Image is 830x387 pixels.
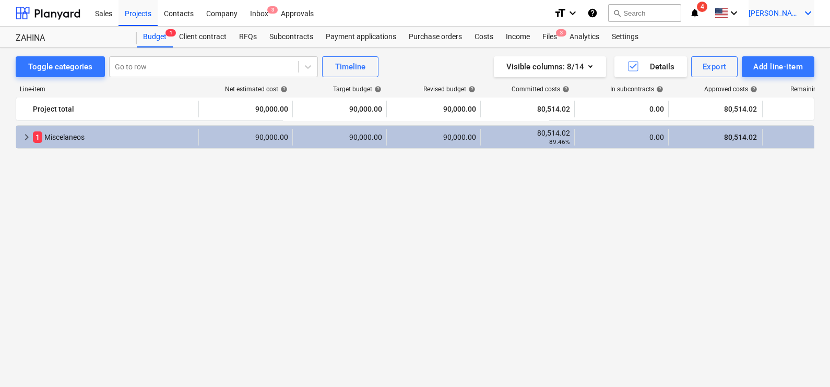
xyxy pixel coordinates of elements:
a: Settings [606,27,645,47]
span: help [560,86,570,93]
a: Budget1 [137,27,173,47]
div: 80,514.02 [485,129,570,146]
button: Visible columns:8/14 [494,56,606,77]
div: Committed costs [512,86,570,93]
span: 4 [697,2,707,12]
div: ZAHINA [16,33,124,44]
small: 89.46% [549,138,570,146]
span: 3 [556,29,566,37]
div: Add line-item [753,60,803,74]
div: Approved costs [704,86,757,93]
button: Details [614,56,687,77]
span: 80,514.02 [723,104,758,114]
a: Purchase orders [402,27,468,47]
div: 90,000.00 [203,133,288,141]
span: help [466,86,476,93]
span: [PERSON_NAME] [749,9,801,17]
iframe: Chat Widget [778,337,830,387]
button: Export [691,56,738,77]
div: 90,000.00 [297,133,382,141]
span: help [654,86,663,93]
span: help [278,86,288,93]
div: Toggle categories [28,60,92,74]
i: keyboard_arrow_down [728,7,740,19]
i: keyboard_arrow_down [566,7,579,19]
div: Timeline [335,60,365,74]
button: Search [608,4,681,22]
div: Budget [137,27,173,47]
div: Visible columns : 8/14 [506,60,594,74]
a: Analytics [563,27,606,47]
div: Project total [33,101,194,117]
div: Details [627,60,674,74]
i: Knowledge base [587,7,598,19]
a: Subcontracts [263,27,319,47]
i: notifications [690,7,700,19]
div: Export [703,60,727,74]
a: RFQs [233,27,263,47]
div: Files [536,27,563,47]
div: 0.00 [579,133,664,141]
div: 0.00 [579,101,664,117]
i: format_size [554,7,566,19]
button: Timeline [322,56,378,77]
div: Miscelaneos [33,129,194,146]
a: Income [500,27,536,47]
button: Toggle categories [16,56,105,77]
div: 90,000.00 [391,101,476,117]
a: Payment applications [319,27,402,47]
div: Revised budget [423,86,476,93]
div: 90,000.00 [203,101,288,117]
span: help [748,86,757,93]
div: Line-item [16,86,198,93]
div: Widget de chat [778,337,830,387]
div: 80,514.02 [485,101,570,117]
div: 90,000.00 [297,101,382,117]
div: 90,000.00 [391,133,476,141]
div: In subcontracts [610,86,663,93]
button: Add line-item [742,56,814,77]
span: 1 [165,29,176,37]
span: 3 [267,6,278,14]
a: Client contract [173,27,233,47]
div: Net estimated cost [225,86,288,93]
i: keyboard_arrow_down [802,7,814,19]
span: keyboard_arrow_right [20,131,33,143]
span: search [613,9,621,17]
span: 80,514.02 [723,133,758,141]
a: Files3 [536,27,563,47]
span: help [372,86,382,93]
span: 1 [33,131,42,143]
a: Costs [468,27,500,47]
div: Target budget [333,86,382,93]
